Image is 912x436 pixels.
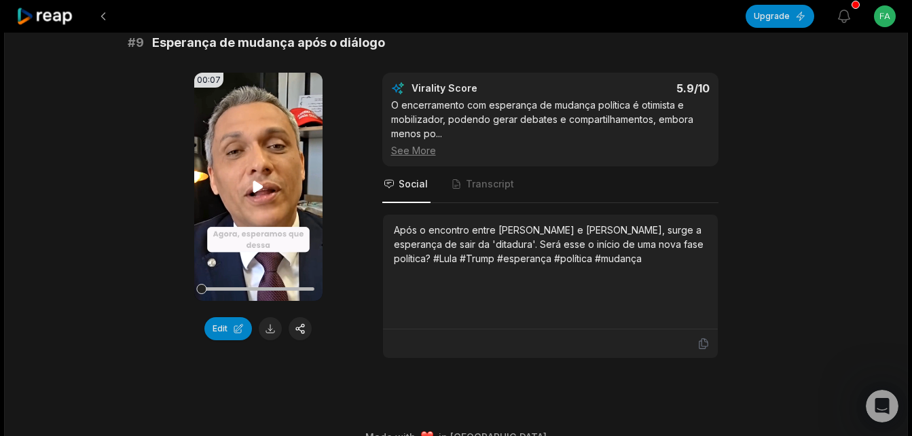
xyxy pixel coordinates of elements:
[564,81,710,95] div: 5.9 /10
[394,223,707,266] div: Após o encontro entre [PERSON_NAME] e [PERSON_NAME], surge a esperança de sair da 'ditadura'. Ser...
[391,143,710,158] div: See More
[399,177,428,191] span: Social
[746,5,814,28] button: Upgrade
[382,166,718,203] nav: Tabs
[204,317,252,340] button: Edit
[466,177,514,191] span: Transcript
[194,73,323,301] video: Your browser does not support mp4 format.
[128,33,144,52] span: # 9
[152,33,385,52] span: Esperança de mudança após o diálogo
[391,98,710,158] div: O encerramento com esperança de mudança política é otimista e mobilizador, podendo gerar debates ...
[412,81,558,95] div: Virality Score
[866,390,898,422] iframe: Intercom live chat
